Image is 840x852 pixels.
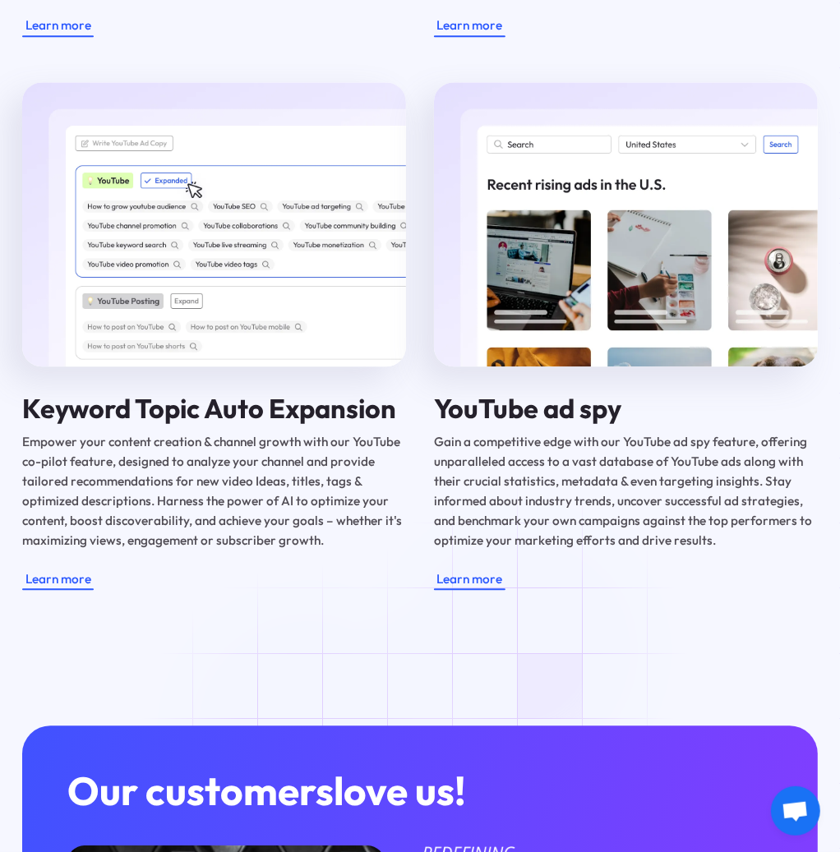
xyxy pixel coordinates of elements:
a: Learn more [22,568,94,591]
a: Learn more [22,14,94,37]
div: Learn more [436,569,502,589]
h4: Keyword Topic Auto Expansion [22,394,406,424]
h4: YouTube ad spy [434,394,818,424]
a: Learn more [434,568,505,591]
div: Learn more [25,16,91,35]
img: Keyword Topic Auto Expansion [22,82,406,366]
span: love us! [334,766,466,815]
div: Learn more [436,16,502,35]
h3: Our customers [67,770,685,812]
a: Learn more [434,14,505,37]
div: Learn more [25,569,91,589]
p: Gain a competitive edge with our YouTube ad spy feature, offering unparalleled access to a vast d... [434,432,818,550]
p: Empower your content creation & channel growth with our YouTube co-pilot feature, designed to ana... [22,432,406,550]
img: YouTube ad spy [434,82,818,366]
a: Open chat [771,786,820,836]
